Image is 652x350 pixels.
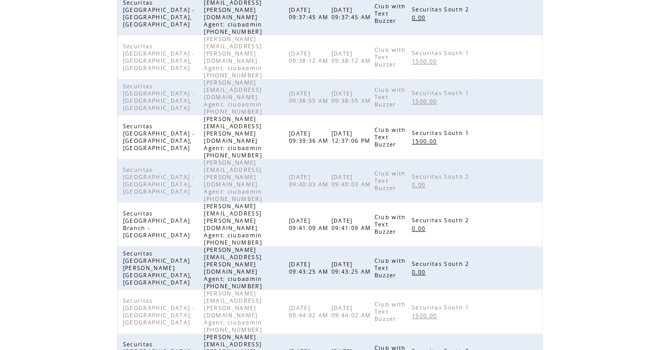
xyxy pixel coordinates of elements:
[204,35,265,79] span: [PERSON_NAME][EMAIL_ADDRESS][PERSON_NAME][DOMAIN_NAME] Agent: clubadmin [PHONE_NUMBER]
[412,137,442,145] a: 1500.00
[123,83,195,112] span: Securitas [GEOGRAPHIC_DATA] - [GEOGRAPHIC_DATA], [GEOGRAPHIC_DATA]
[204,115,265,159] span: [PERSON_NAME][EMAIL_ADDRESS][PERSON_NAME][DOMAIN_NAME] Agent: clubadmin [PHONE_NUMBER]
[412,268,428,276] span: 0.00
[331,90,374,104] span: [DATE] 09:38:55 AM
[123,166,195,195] span: Securitas [GEOGRAPHIC_DATA] - [GEOGRAPHIC_DATA], [GEOGRAPHIC_DATA]
[204,246,265,290] span: [PERSON_NAME][EMAIL_ADDRESS][PERSON_NAME][DOMAIN_NAME] Agent: clubadmin [PHONE_NUMBER]
[289,6,331,21] span: [DATE] 09:37:45 AM
[289,50,331,64] span: [DATE] 09:38:12 AM
[289,261,331,275] span: [DATE] 09:43:25 AM
[331,261,374,275] span: [DATE] 09:43:25 AM
[412,304,472,311] span: Securitas South 1
[374,170,406,192] span: Club with Text Buzzer
[123,123,195,152] span: Securitas [GEOGRAPHIC_DATA] - [GEOGRAPHIC_DATA], [GEOGRAPHIC_DATA]
[412,138,439,145] span: 1500.00
[289,130,331,144] span: [DATE] 09:39:36 AM
[412,89,472,97] span: Securitas South 1
[412,98,439,105] span: 1500.00
[412,129,472,137] span: Securitas South 1
[412,6,472,13] span: Securitas South 2
[412,97,442,105] a: 1500.00
[123,43,195,72] span: Securitas [GEOGRAPHIC_DATA] - [GEOGRAPHIC_DATA], [GEOGRAPHIC_DATA]
[204,290,265,333] span: [PERSON_NAME][EMAIL_ADDRESS][PERSON_NAME][DOMAIN_NAME] Agent: clubadmin [PHONE_NUMBER]
[289,217,331,232] span: [DATE] 09:41:09 AM
[412,49,472,57] span: Securitas South 1
[123,297,195,326] span: Securitas [GEOGRAPHIC_DATA] - [GEOGRAPHIC_DATA], [GEOGRAPHIC_DATA]
[412,312,439,319] span: 1500.00
[123,210,193,239] span: Securitas [GEOGRAPHIC_DATA] Branch - [GEOGRAPHIC_DATA]
[289,173,331,188] span: [DATE] 09:40:03 AM
[204,203,265,246] span: [PERSON_NAME][EMAIL_ADDRESS][PERSON_NAME][DOMAIN_NAME] Agent: clubadmin [PHONE_NUMBER]
[289,90,331,104] span: [DATE] 09:38:55 AM
[412,267,431,276] a: 0.00
[412,225,428,232] span: 0.00
[412,173,472,180] span: Securitas South 2
[204,79,265,115] span: [PERSON_NAME][EMAIL_ADDRESS][DOMAIN_NAME] Agent: clubadmin [PHONE_NUMBER]
[123,250,193,286] span: Securitas [GEOGRAPHIC_DATA] [PERSON_NAME][GEOGRAPHIC_DATA], [GEOGRAPHIC_DATA]
[412,180,431,189] a: 0.00
[331,217,374,232] span: [DATE] 09:41:09 AM
[374,213,406,235] span: Club with Text Buzzer
[374,46,406,68] span: Club with Text Buzzer
[412,217,472,224] span: Securitas South 2
[289,304,331,319] span: [DATE] 09:44:02 AM
[412,181,428,189] span: 0.00
[412,58,439,65] span: 1500.00
[374,86,406,108] span: Club with Text Buzzer
[374,3,406,24] span: Club with Text Buzzer
[374,257,406,279] span: Club with Text Buzzer
[412,14,428,21] span: 0.00
[331,173,374,188] span: [DATE] 09:40:03 AM
[374,126,406,148] span: Club with Text Buzzer
[412,260,472,267] span: Securitas South 2
[412,57,442,65] a: 1500.00
[412,311,442,320] a: 1500.00
[204,159,265,203] span: [PERSON_NAME][EMAIL_ADDRESS][PERSON_NAME][DOMAIN_NAME] Agent: clubadmin [PHONE_NUMBER]
[374,301,406,322] span: Club with Text Buzzer
[331,50,374,64] span: [DATE] 09:38:12 AM
[331,6,374,21] span: [DATE] 09:37:45 AM
[412,13,431,22] a: 0.00
[331,304,374,319] span: [DATE] 09:44:02 AM
[412,224,431,233] a: 0.00
[331,130,373,144] span: [DATE] 12:37:06 PM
